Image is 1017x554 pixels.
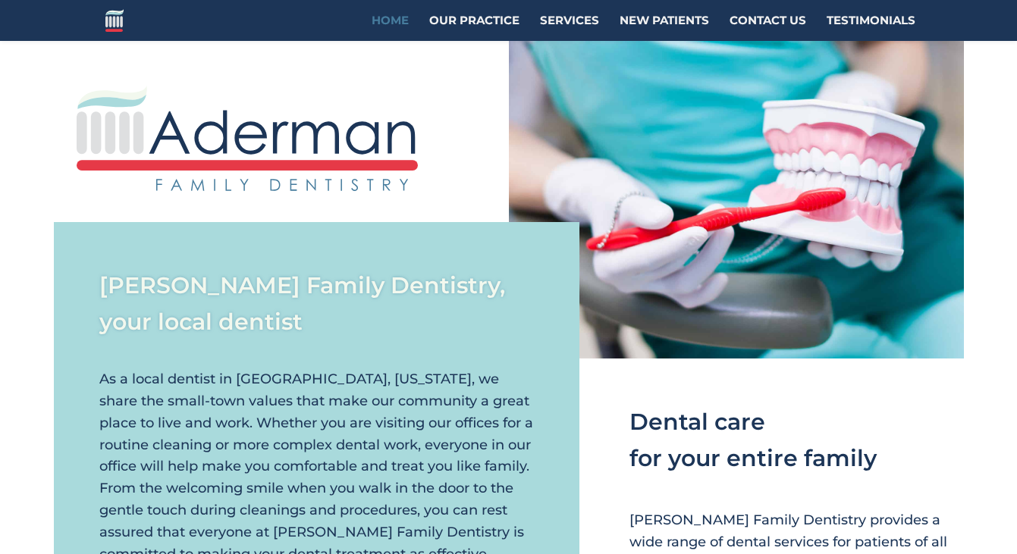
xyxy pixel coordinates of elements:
a: Testimonials [827,15,915,41]
img: aderman-logo-full-color-on-transparent-vector [77,86,418,191]
a: Home [372,15,409,41]
a: New Patients [620,15,709,41]
h2: Dental care for your entire family [629,404,963,484]
img: Aderman Family Dentistry [105,9,124,31]
a: Services [540,15,599,41]
h2: [PERSON_NAME] Family Dentistry, your local dentist [99,268,535,348]
a: Contact Us [730,15,806,41]
a: Our Practice [429,15,519,41]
